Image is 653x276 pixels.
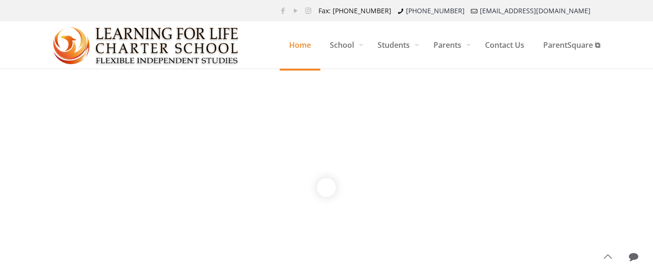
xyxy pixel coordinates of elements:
[368,21,424,69] a: Students
[476,31,534,59] span: Contact Us
[291,6,300,15] a: YouTube icon
[424,31,476,59] span: Parents
[320,31,368,59] span: School
[480,6,591,15] a: [EMAIL_ADDRESS][DOMAIN_NAME]
[424,21,476,69] a: Parents
[320,21,368,69] a: School
[280,21,320,69] a: Home
[476,21,534,69] a: Contact Us
[53,21,239,69] a: Learning for Life Charter School
[303,6,313,15] a: Instagram icon
[53,22,239,69] img: Home
[396,6,406,15] i: phone
[534,21,609,69] a: ParentSquare ⧉
[469,6,479,15] i: mail
[406,6,465,15] a: [PHONE_NUMBER]
[278,6,288,15] a: Facebook icon
[598,247,618,267] a: Back to top icon
[280,31,320,59] span: Home
[368,31,424,59] span: Students
[534,31,609,59] span: ParentSquare ⧉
